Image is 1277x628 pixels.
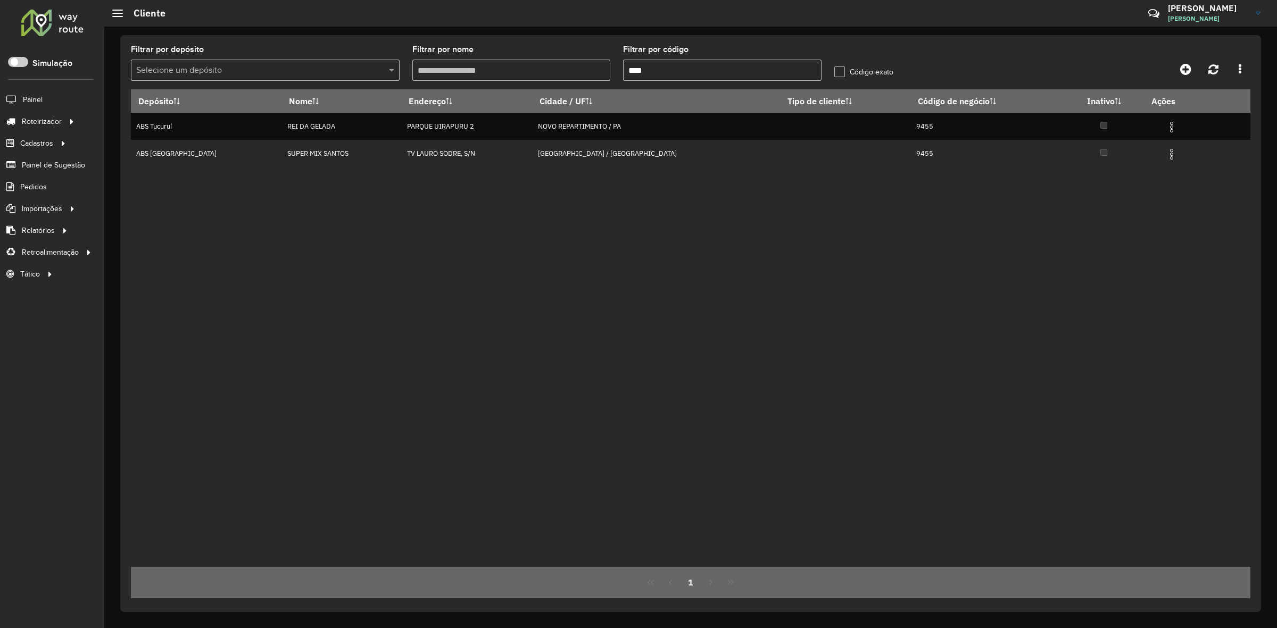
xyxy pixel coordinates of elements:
[22,203,62,214] span: Importações
[131,90,281,113] th: Depósito
[412,43,474,56] label: Filtrar por nome
[1168,14,1248,23] span: [PERSON_NAME]
[1168,3,1248,13] h3: [PERSON_NAME]
[1142,2,1165,25] a: Contato Rápido
[281,140,401,167] td: SUPER MIX SANTOS
[281,90,401,113] th: Nome
[131,113,281,140] td: ABS Tucuruí
[22,160,85,171] span: Painel de Sugestão
[1144,90,1208,112] th: Ações
[281,113,401,140] td: REI DA GELADA
[131,140,281,167] td: ABS [GEOGRAPHIC_DATA]
[20,181,47,192] span: Pedidos
[910,90,1064,113] th: Código de negócio
[401,113,532,140] td: PARQUE UIRAPURU 2
[910,113,1064,140] td: 9455
[401,90,532,113] th: Endereço
[22,116,62,127] span: Roteirizador
[22,247,79,258] span: Retroalimentação
[123,7,165,19] h2: Cliente
[23,94,43,105] span: Painel
[20,269,40,280] span: Tático
[532,90,780,113] th: Cidade / UF
[32,57,72,70] label: Simulação
[681,572,701,592] button: 1
[401,140,532,167] td: TV LAURO SODRE, S/N
[834,66,893,78] label: Código exato
[131,43,204,56] label: Filtrar por depósito
[910,140,1064,167] td: 9455
[1064,90,1144,113] th: Inativo
[623,43,689,56] label: Filtrar por código
[532,113,780,140] td: NOVO REPARTIMENTO / PA
[532,140,780,167] td: [GEOGRAPHIC_DATA] / [GEOGRAPHIC_DATA]
[22,225,55,236] span: Relatórios
[780,90,910,113] th: Tipo de cliente
[20,138,53,149] span: Cadastros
